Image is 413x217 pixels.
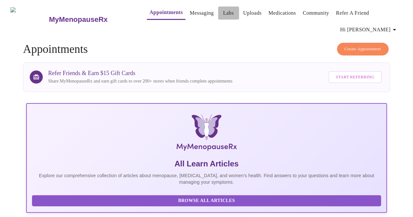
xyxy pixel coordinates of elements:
button: Uploads [241,7,264,20]
a: Labs [223,8,234,18]
a: Start Referring [327,68,383,86]
span: Hi [PERSON_NAME] [340,25,398,34]
a: Browse All Articles [32,197,382,203]
a: Medications [268,8,296,18]
button: Appointments [147,6,185,20]
a: Refer a Friend [336,8,369,18]
a: MyMenopauseRx [48,8,134,31]
button: Community [300,7,332,20]
h4: Appointments [23,43,390,56]
a: Community [303,8,329,18]
button: Browse All Articles [32,195,381,207]
button: Labs [218,7,239,20]
span: Start Referring [336,73,374,81]
span: Browse All Articles [39,197,374,205]
button: Medications [266,7,298,20]
a: Appointments [150,8,183,17]
h5: All Learn Articles [32,159,381,169]
img: MyMenopauseRx Logo [86,114,326,153]
img: MyMenopauseRx Logo [10,7,48,32]
p: Share MyMenopauseRx and earn gift cards to over 200+ stores when friends complete appointments [48,78,232,85]
h3: Refer Friends & Earn $15 Gift Cards [48,70,232,77]
a: Messaging [190,8,214,18]
h3: MyMenopauseRx [49,15,108,24]
button: Create Appointment [337,43,389,55]
button: Start Referring [328,71,381,83]
button: Messaging [187,7,216,20]
button: Hi [PERSON_NAME] [338,23,401,36]
span: Create Appointment [344,45,381,53]
a: Uploads [243,8,262,18]
p: Explore our comprehensive collection of articles about menopause, [MEDICAL_DATA], and women's hea... [32,172,381,185]
button: Refer a Friend [333,7,372,20]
